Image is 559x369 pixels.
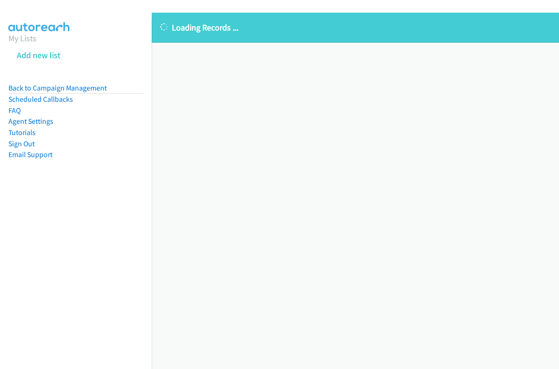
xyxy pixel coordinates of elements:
[8,139,35,148] a: Sign Out
[8,128,36,137] a: Tutorials
[8,33,37,44] a: My Lists
[8,106,21,115] a: FAQ
[160,21,551,34] p: Loading Records ...
[8,117,53,126] a: Agent Settings
[8,150,52,159] a: Email Support
[17,50,60,60] a: Add new list
[8,83,107,92] a: Back to Campaign Management
[8,95,73,104] a: Scheduled Callbacks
